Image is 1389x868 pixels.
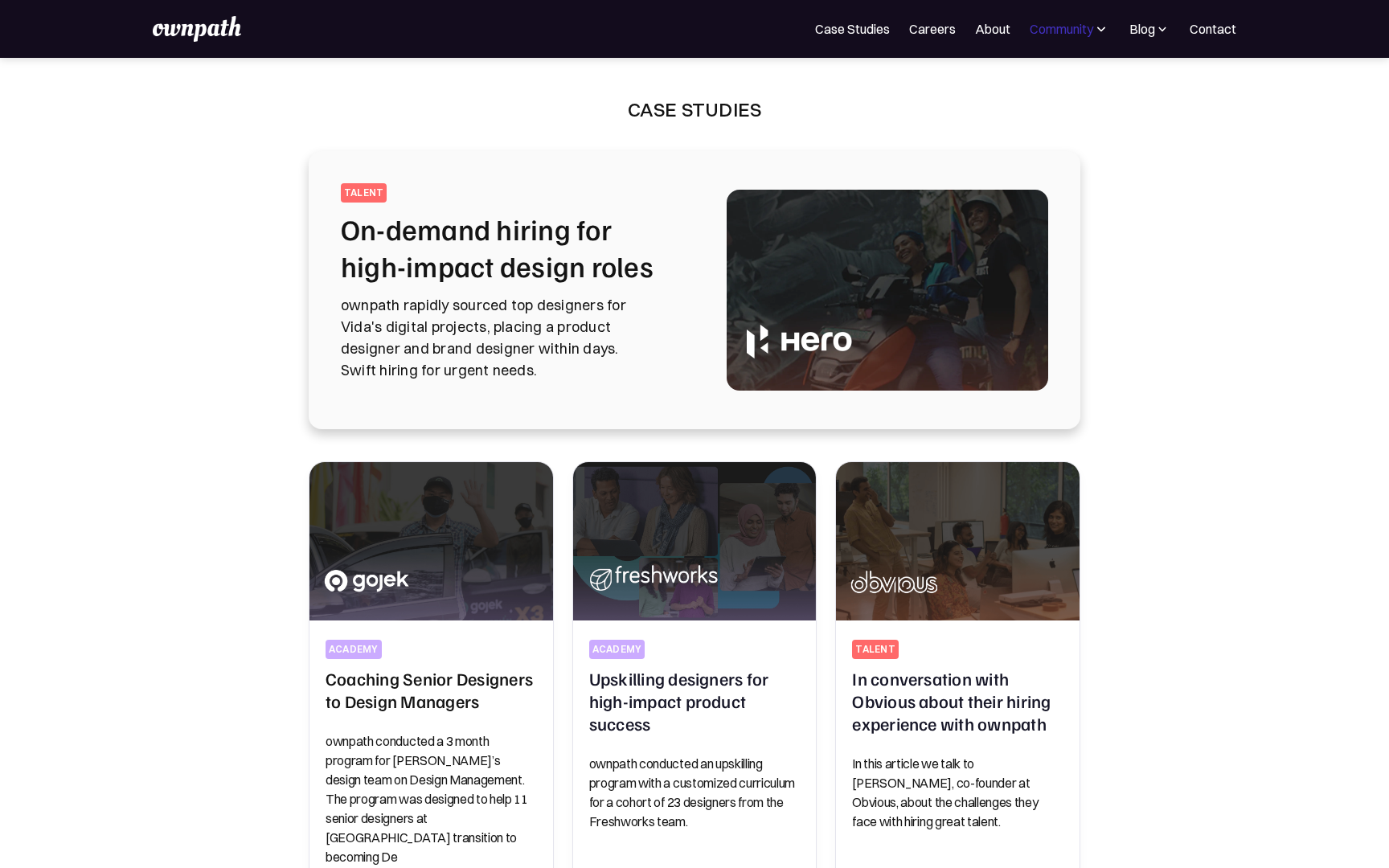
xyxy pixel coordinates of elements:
img: Upskilling designers for high-impact product success [573,462,817,620]
div: Community [1030,19,1093,39]
a: talentOn-demand hiring for high-impact design rolesownpath rapidly sourced top designers for Vida... [341,183,1048,397]
div: academy [329,643,379,656]
a: Contact [1190,19,1236,39]
h2: On-demand hiring for high-impact design roles [341,211,688,285]
a: Case Studies [815,19,890,39]
h2: Upskilling designers for high-impact product success [589,667,801,735]
div: talent [855,643,895,656]
div: Academy [592,643,642,656]
p: ownpath conducted an upskilling program with a customized curriculum for a cohort of 23 designers... [589,754,801,831]
p: ownpath rapidly sourced top designers for Vida's digital projects, placing a product designer and... [341,294,688,381]
img: Coaching Senior Designers to Design Managers [309,462,553,620]
p: In this article we talk to [PERSON_NAME], co-founder at Obvious, about the challenges they face w... [852,754,1063,831]
p: ownpath conducted a 3 month program for [PERSON_NAME]’s design team on Design Management. The pro... [326,731,537,866]
a: Careers [909,19,956,39]
img: In conversation with Obvious about their hiring experience with ownpath [836,462,1080,620]
div: Case Studies [628,96,762,122]
a: About [975,19,1010,39]
h2: Coaching Senior Designers to Design Managers [326,667,537,712]
div: Blog [1129,19,1170,39]
div: Community [1030,19,1109,39]
h2: In conversation with Obvious about their hiring experience with ownpath [852,667,1063,735]
div: talent [344,186,383,199]
div: Blog [1129,19,1155,39]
